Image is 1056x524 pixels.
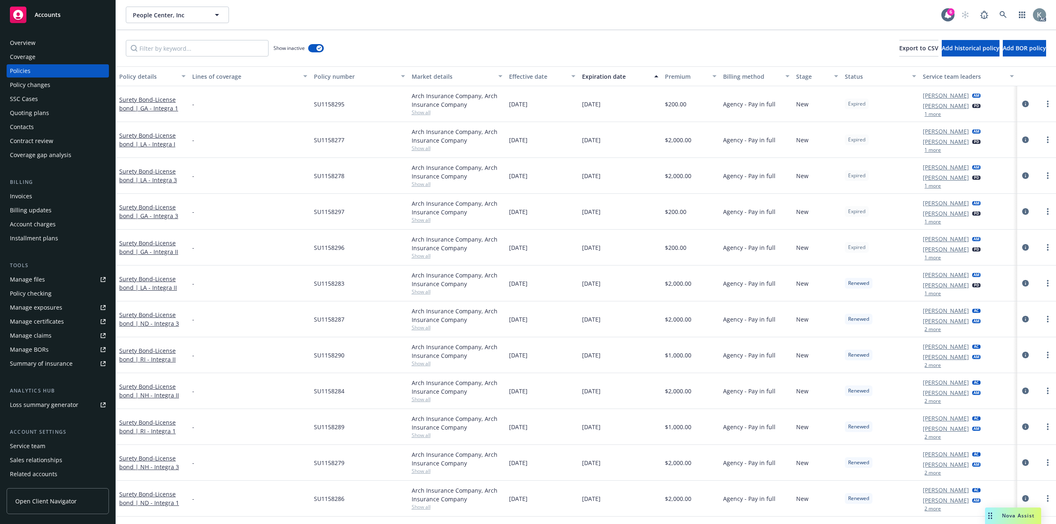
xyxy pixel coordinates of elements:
[10,454,62,467] div: Sales relationships
[723,423,775,431] span: Agency - Pay in full
[7,178,109,186] div: Billing
[1021,422,1030,432] a: circleInformation
[412,307,502,324] div: Arch Insurance Company, Arch Insurance Company
[923,235,969,243] a: [PERSON_NAME]
[923,209,969,218] a: [PERSON_NAME]
[1043,135,1053,145] a: more
[579,66,662,86] button: Expiration date
[1021,314,1030,324] a: circleInformation
[924,183,941,188] button: 1 more
[10,50,35,63] div: Coverage
[793,66,841,86] button: Stage
[924,435,941,439] button: 2 more
[7,134,109,148] a: Contract review
[848,172,865,179] span: Expired
[10,357,73,370] div: Summary of insurance
[1043,386,1053,396] a: more
[7,287,109,300] a: Policy checking
[7,218,109,231] a: Account charges
[723,279,775,288] span: Agency - Pay in full
[1043,422,1053,432] a: more
[845,72,907,81] div: Status
[10,301,62,314] div: Manage exposures
[924,470,941,475] button: 2 more
[923,414,969,423] a: [PERSON_NAME]
[923,496,969,505] a: [PERSON_NAME]
[1021,458,1030,468] a: circleInformation
[192,423,194,431] span: -
[7,148,109,162] a: Coverage gap analysis
[412,288,502,295] span: Show all
[7,301,109,314] span: Manage exposures
[192,72,298,81] div: Lines of coverage
[924,363,941,368] button: 2 more
[1021,135,1030,145] a: circleInformation
[314,207,344,216] span: SU1158297
[923,342,969,351] a: [PERSON_NAME]
[1043,314,1053,324] a: more
[10,106,49,120] div: Quoting plans
[582,207,601,216] span: [DATE]
[848,280,869,287] span: Renewed
[848,423,869,430] span: Renewed
[985,508,1041,524] button: Nova Assist
[665,243,686,252] span: $200.00
[10,468,57,481] div: Related accounts
[723,458,775,467] span: Agency - Pay in full
[509,136,528,144] span: [DATE]
[665,315,691,324] span: $2,000.00
[924,291,941,296] button: 1 more
[412,109,502,116] span: Show all
[957,7,973,23] a: Start snowing
[311,66,408,86] button: Policy number
[723,351,775,360] span: Agency - Pay in full
[10,218,56,231] div: Account charges
[509,351,528,360] span: [DATE]
[942,40,999,56] button: Add historical policy
[119,490,179,507] a: Surety Bond
[314,423,344,431] span: SU1158289
[7,357,109,370] a: Summary of insurance
[1043,458,1053,468] a: more
[412,360,502,367] span: Show all
[412,145,502,152] span: Show all
[7,78,109,92] a: Policy changes
[924,112,941,117] button: 1 more
[947,8,955,16] div: 6
[942,44,999,52] span: Add historical policy
[723,100,775,108] span: Agency - Pay in full
[10,315,64,328] div: Manage certificates
[582,243,601,252] span: [DATE]
[1043,493,1053,503] a: more
[412,92,502,109] div: Arch Insurance Company, Arch Insurance Company
[119,347,176,363] a: Surety Bond
[662,66,720,86] button: Premium
[796,72,829,81] div: Stage
[10,439,45,453] div: Service team
[509,423,528,431] span: [DATE]
[412,414,502,432] div: Arch Insurance Company, Arch Insurance Company
[314,136,344,144] span: SU1158277
[314,315,344,324] span: SU1158287
[923,388,969,397] a: [PERSON_NAME]
[665,387,691,395] span: $2,000.00
[848,387,869,395] span: Renewed
[314,100,344,108] span: SU1158295
[923,306,969,315] a: [PERSON_NAME]
[412,450,502,468] div: Arch Insurance Company, Arch Insurance Company
[665,423,691,431] span: $1,000.00
[899,44,938,52] span: Export to CSV
[796,494,808,503] span: New
[923,199,969,207] a: [PERSON_NAME]
[924,148,941,153] button: 1 more
[10,64,31,78] div: Policies
[412,216,502,223] span: Show all
[796,315,808,324] span: New
[723,207,775,216] span: Agency - Pay in full
[582,494,601,503] span: [DATE]
[412,163,502,181] div: Arch Insurance Company, Arch Insurance Company
[192,207,194,216] span: -
[35,12,61,18] span: Accounts
[10,190,32,203] div: Invoices
[723,136,775,144] span: Agency - Pay in full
